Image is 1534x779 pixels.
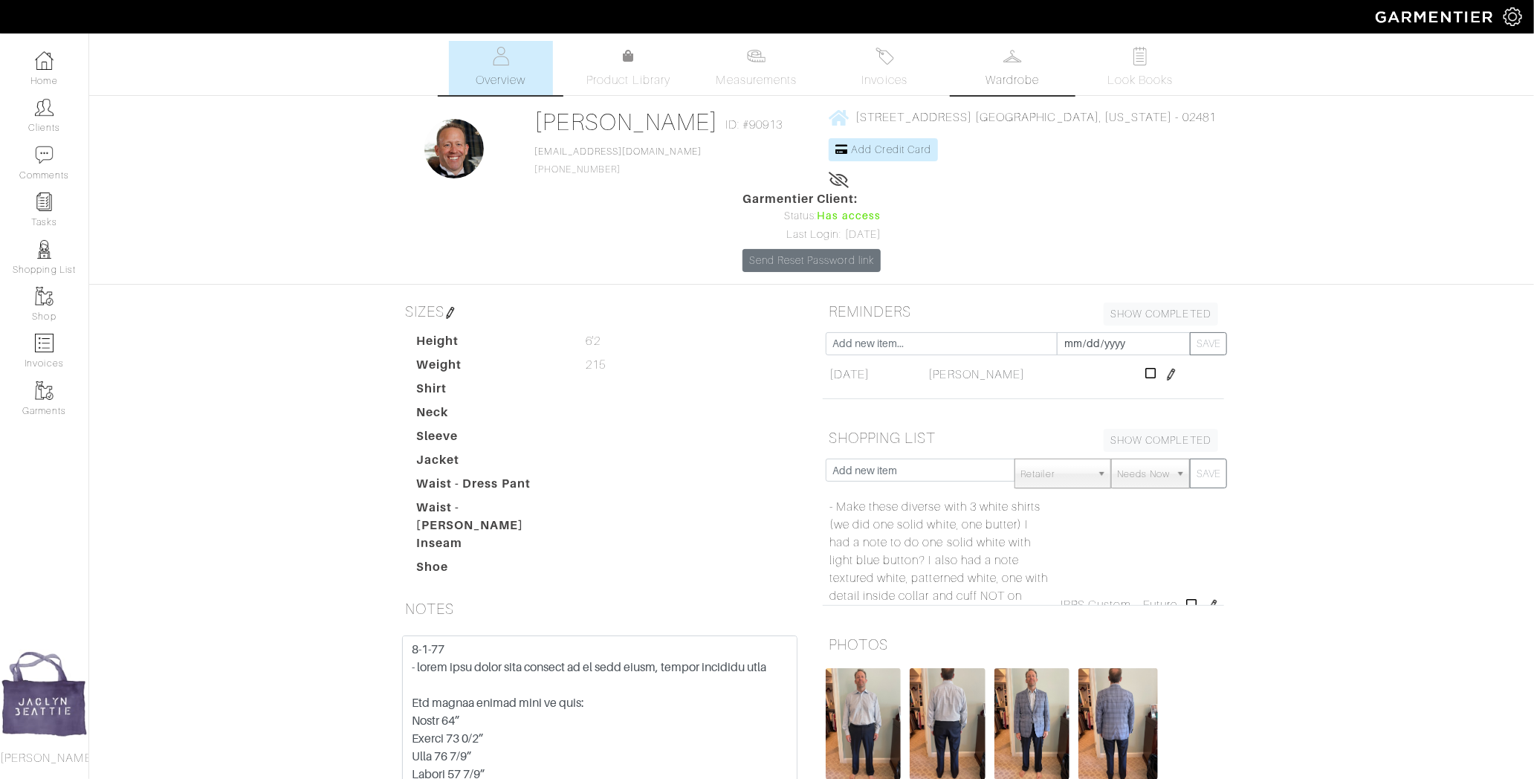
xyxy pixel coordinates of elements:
[35,381,54,400] img: garments-icon-b7da505a4dc4fd61783c78ac3ca0ef83fa9d6f193b1c9dc38574b1d14d53ca28.png
[405,451,575,475] dt: Jacket
[405,380,575,404] dt: Shirt
[35,240,54,259] img: stylists-icon-eb353228a002819b7ec25b43dbf5f0378dd9e0616d9560372ff212230b889e62.png
[855,111,1216,124] span: [STREET_ADDRESS] [GEOGRAPHIC_DATA], [US_STATE] - 02481
[1088,41,1192,95] a: Look Books
[742,227,881,243] div: Last Login: [DATE]
[399,297,800,326] h5: SIZES
[1207,600,1219,612] img: pen-cf24a1663064a2ec1b9c1bd2387e9de7a2fa800b781884d57f21acf72779bad2.png
[444,307,456,319] img: pen-cf24a1663064a2ec1b9c1bd2387e9de7a2fa800b781884d57f21acf72779bad2.png
[1190,332,1227,355] button: SAVE
[476,71,525,89] span: Overview
[832,41,936,95] a: Invoices
[35,193,54,211] img: reminder-icon-8004d30b9f0a5d33ae49ab947aed9ed385cf756f9e5892f1edd6e32f2345188e.png
[705,41,809,95] a: Measurements
[747,47,766,65] img: measurements-466bbee1fd09ba9460f595b01e5d73f9e2bff037440d3c8f018324cb6cdf7a4a.svg
[449,41,553,95] a: Overview
[1143,598,1177,612] span: Future
[829,138,938,161] a: Add Credit Card
[742,208,881,224] div: Status:
[1504,7,1522,26] img: gear-icon-white-bd11855cb880d31180b6d7d6211b90ccbf57a29d726f0c71d8c61bd08dd39cc2.png
[35,146,54,164] img: comment-icon-a0a6a9ef722e966f86d9cbdc48e553b5cf19dbc54f86b18d962a5391bc8f6eb6.png
[535,146,702,175] span: [PHONE_NUMBER]
[960,41,1064,95] a: Wardrobe
[535,146,702,157] a: [EMAIL_ADDRESS][DOMAIN_NAME]
[491,47,510,65] img: basicinfo-40fd8af6dae0f16599ec9e87c0ef1c0a1fdea2edbe929e3d69a839185d80c458.svg
[405,558,575,582] dt: Shoe
[405,356,575,380] dt: Weight
[35,51,54,70] img: dashboard-icon-dbcd8f5a0b271acd01030246c82b418ddd0df26cd7fceb0bd07c9910d44c42f6.png
[1190,459,1227,488] button: SAVE
[1104,303,1218,326] a: SHOW COMPLETED
[929,366,1026,384] span: [PERSON_NAME]
[405,499,575,534] dt: Waist - [PERSON_NAME]
[742,249,881,272] a: Send Reset Password link
[852,143,932,155] span: Add Credit Card
[405,404,575,427] dt: Neck
[35,98,54,117] img: clients-icon-6bae9207a08558b7cb47a8932f037763ab4055f8c8b6bfacd5dc20c3e0201464.png
[818,208,881,224] span: Has access
[829,108,1216,126] a: [STREET_ADDRESS] [GEOGRAPHIC_DATA], [US_STATE] - 02481
[35,287,54,306] img: garments-icon-b7da505a4dc4fd61783c78ac3ca0ef83fa9d6f193b1c9dc38574b1d14d53ca28.png
[35,334,54,352] img: orders-icon-0abe47150d42831381b5fb84f609e132dff9fe21cb692f30cb5eec754e2cba89.png
[829,366,870,384] span: [DATE]
[826,459,1015,482] input: Add new item
[876,47,894,65] img: orders-27d20c2124de7fd6de4e0e44c1d41de31381a507db9b33961299e4e07d508b8c.svg
[826,332,1058,355] input: Add new item...
[823,630,1224,659] h5: PHOTOS
[1107,71,1174,89] span: Look Books
[1057,598,1132,612] span: JBPS Custom
[725,116,783,134] span: ID: #90913
[1131,47,1150,65] img: todo-9ac3debb85659649dc8f770b8b6100bb5dab4b48dedcbae339e5042a72dfd3cc.svg
[823,297,1224,326] h5: REMINDERS
[1165,369,1177,381] img: pen-cf24a1663064a2ec1b9c1bd2387e9de7a2fa800b781884d57f21acf72779bad2.png
[829,498,1050,712] a: - Make these diverse with 3 white shirts (we did one solid white, one butter) I had a note to do ...
[535,109,719,135] a: [PERSON_NAME]
[405,534,575,558] dt: Inseam
[586,356,606,374] span: 215
[577,48,681,89] a: Product Library
[586,71,670,89] span: Product Library
[986,71,1039,89] span: Wardrobe
[716,71,797,89] span: Measurements
[586,332,601,350] span: 6'2
[823,423,1224,453] h5: SHOPPING LIST
[405,427,575,451] dt: Sleeve
[405,332,575,356] dt: Height
[405,475,575,499] dt: Waist - Dress Pant
[862,71,907,89] span: Invoices
[742,190,881,208] span: Garmentier Client:
[1104,429,1218,452] a: SHOW COMPLETED
[1118,459,1170,489] span: Needs Now
[399,594,800,624] h5: NOTES
[1003,47,1022,65] img: wardrobe-487a4870c1b7c33e795ec22d11cfc2ed9d08956e64fb3008fe2437562e282088.svg
[1368,4,1504,30] img: garmentier-logo-header-white-b43fb05a5012e4ada735d5af1a66efaba907eab6374d6393d1fbf88cb4ef424d.png
[1021,459,1091,489] span: Retailer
